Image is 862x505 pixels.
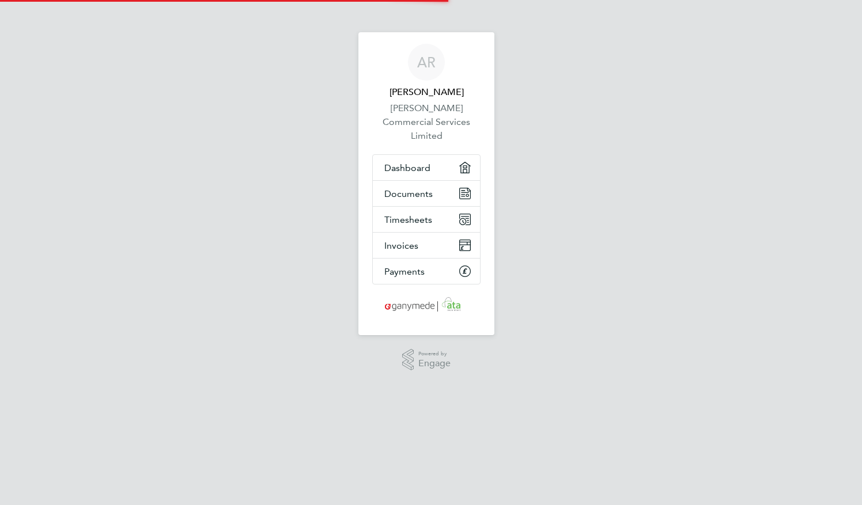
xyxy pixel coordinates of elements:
[418,349,451,359] span: Powered by
[417,55,436,70] span: AR
[373,259,480,284] a: Payments
[384,214,432,225] span: Timesheets
[384,188,433,199] span: Documents
[384,240,418,251] span: Invoices
[373,233,480,258] a: Invoices
[418,359,451,369] span: Engage
[372,101,481,143] a: [PERSON_NAME] Commercial Services Limited
[373,207,480,232] a: Timesheets
[384,162,430,173] span: Dashboard
[358,32,494,335] nav: Main navigation
[373,181,480,206] a: Documents
[402,349,451,371] a: Powered byEngage
[381,296,472,314] img: ganymedesolutions-logo-retina.png
[372,296,481,314] a: Go to home page
[384,266,425,277] span: Payments
[373,155,480,180] a: Dashboard
[372,44,481,99] a: AR[PERSON_NAME]
[372,85,481,99] span: Alexander Rennie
